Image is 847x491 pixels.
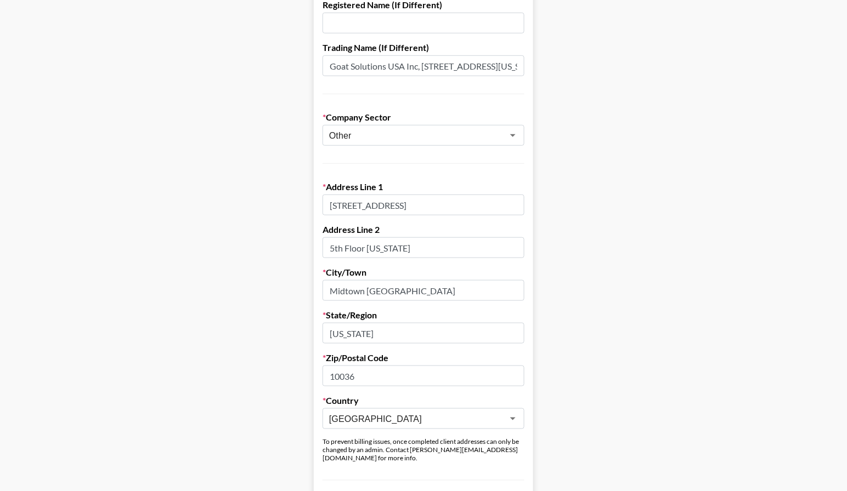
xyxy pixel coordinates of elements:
[323,267,524,278] label: City/Town
[323,310,524,321] label: State/Region
[323,352,524,363] label: Zip/Postal Code
[323,42,524,53] label: Trading Name (If Different)
[505,411,521,426] button: Open
[323,112,524,123] label: Company Sector
[323,181,524,192] label: Address Line 1
[323,224,524,235] label: Address Line 2
[505,128,521,143] button: Open
[323,395,524,406] label: Country
[323,438,524,463] div: To prevent billing issues, once completed client addresses can only be changed by an admin. Conta...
